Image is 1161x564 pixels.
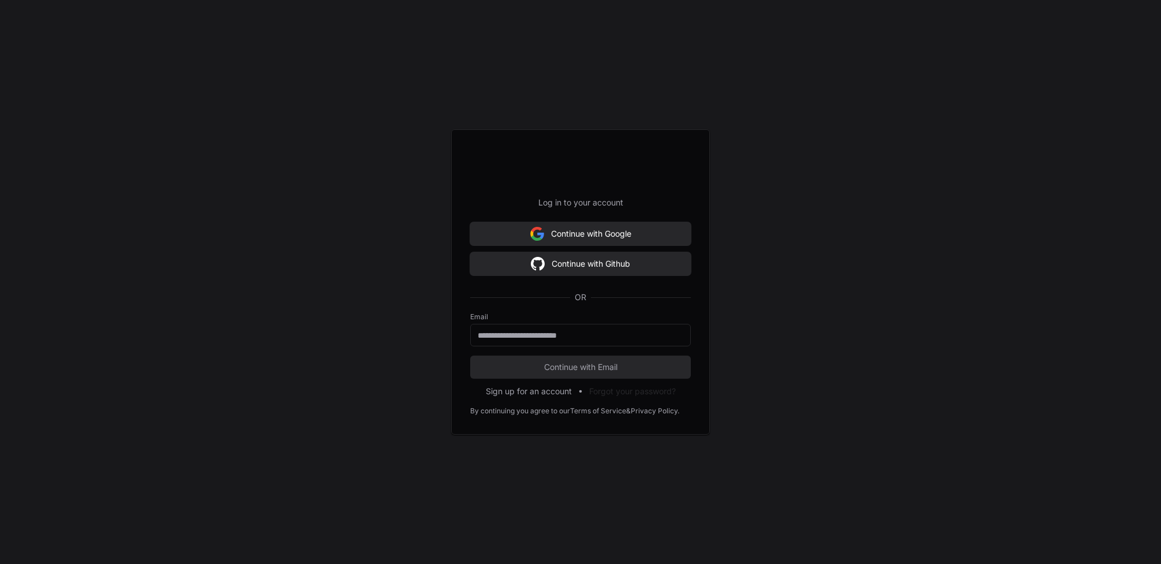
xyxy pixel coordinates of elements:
[631,406,679,416] a: Privacy Policy.
[570,292,591,303] span: OR
[626,406,631,416] div: &
[470,406,570,416] div: By continuing you agree to our
[470,252,691,275] button: Continue with Github
[530,222,544,245] img: Sign in with google
[470,361,691,373] span: Continue with Email
[570,406,626,416] a: Terms of Service
[470,197,691,208] p: Log in to your account
[531,252,545,275] img: Sign in with google
[589,386,676,397] button: Forgot your password?
[470,222,691,245] button: Continue with Google
[470,312,691,322] label: Email
[470,356,691,379] button: Continue with Email
[486,386,572,397] button: Sign up for an account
